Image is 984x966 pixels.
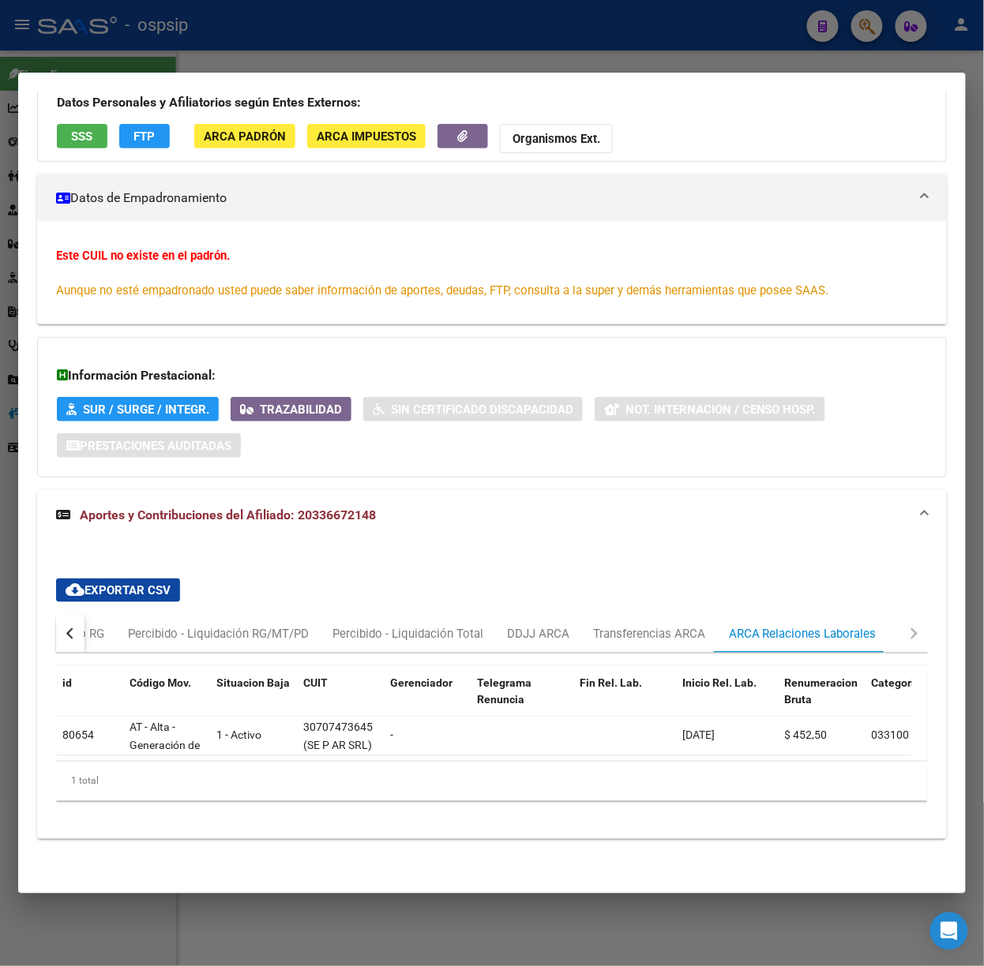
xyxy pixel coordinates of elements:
[573,666,676,736] datatable-header-cell: Fin Rel. Lab.
[866,666,945,736] datatable-header-cell: Categoria
[303,676,328,689] span: CUIT
[317,129,416,144] span: ARCA Impuestos
[130,721,200,770] span: AT - Alta - Generación de clave
[56,666,123,736] datatable-header-cell: id
[83,402,209,417] span: SUR / SURGE / INTEGR.
[80,439,231,453] span: Prestaciones Auditadas
[210,666,297,736] datatable-header-cell: Situacion Baja
[56,578,180,602] button: Exportar CSV
[297,666,384,736] datatable-header-cell: CUIT
[57,93,927,112] h3: Datos Personales y Afiliatorios según Entes Externos:
[56,249,230,263] strong: Este CUIL no existe en el padrón.
[625,402,816,417] span: Not. Internacion / Censo Hosp.
[779,666,866,736] datatable-header-cell: Renumeracion Bruta
[62,676,72,689] span: id
[303,739,372,752] span: (SE P AR SRL)
[363,397,583,421] button: Sin Certificado Discapacidad
[66,583,171,597] span: Exportar CSV
[123,666,210,736] datatable-header-cell: Código Mov.
[37,541,947,839] div: Aportes y Contribuciones del Afiliado: 20336672148
[80,507,376,522] span: Aportes y Contribuciones del Afiliado: 20336672148
[216,729,261,742] span: 1 - Activo
[231,397,351,421] button: Trazabilidad
[260,402,342,417] span: Trazabilidad
[390,729,393,742] span: -
[56,283,829,298] span: Aunque no esté empadronado usted puede saber información de aportes, deudas, FTP, consulta a la s...
[216,676,290,689] span: Situacion Baja
[37,490,947,541] mat-expansion-panel-header: Aportes y Contribuciones del Afiliado: 20336672148
[332,625,483,642] div: Percibido - Liquidación Total
[593,625,705,642] div: Transferencias ARCA
[729,625,877,642] div: ARCA Relaciones Laborales
[204,129,286,144] span: ARCA Padrón
[676,666,779,736] datatable-header-cell: Inicio Rel. Lab.
[119,124,170,148] button: FTP
[930,912,968,950] div: Open Intercom Messenger
[500,124,613,153] button: Organismos Ext.
[62,729,94,742] span: 80654
[477,676,531,707] span: Telegrama Renuncia
[507,625,569,642] div: DDJJ ARCA
[66,580,85,599] mat-icon: cloud_download
[37,222,947,324] div: Datos de Empadronamiento
[471,666,573,736] datatable-header-cell: Telegrama Renuncia
[56,189,909,208] mat-panel-title: Datos de Empadronamiento
[391,402,573,417] span: Sin Certificado Discapacidad
[872,676,922,689] span: Categoria
[303,719,373,737] div: 30707473645
[682,729,715,742] span: [DATE]
[872,729,910,742] span: 033100
[72,129,93,144] span: SSS
[57,433,241,458] button: Prestaciones Auditadas
[56,762,928,801] div: 1 total
[134,129,156,144] span: FTP
[785,729,828,742] span: $ 452,50
[513,132,600,146] strong: Organismos Ext.
[682,676,757,689] span: Inicio Rel. Lab.
[57,124,107,148] button: SSS
[57,397,219,421] button: SUR / SURGE / INTEGR.
[128,625,309,642] div: Percibido - Liquidación RG/MT/PD
[384,666,471,736] datatable-header-cell: Gerenciador
[785,676,858,707] span: Renumeracion Bruta
[57,366,927,385] h3: Información Prestacional:
[307,124,426,148] button: ARCA Impuestos
[390,676,453,689] span: Gerenciador
[130,676,191,689] span: Código Mov.
[595,397,825,421] button: Not. Internacion / Censo Hosp.
[37,174,947,222] mat-expansion-panel-header: Datos de Empadronamiento
[194,124,295,148] button: ARCA Padrón
[580,676,642,689] span: Fin Rel. Lab.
